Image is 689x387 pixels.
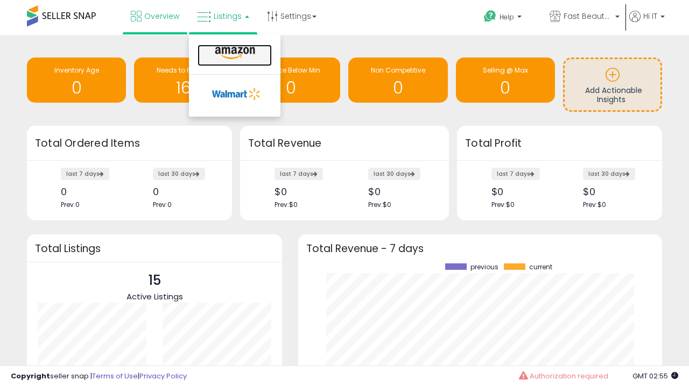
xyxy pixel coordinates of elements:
a: Privacy Policy [139,371,187,381]
h1: 0 [354,79,442,97]
h3: Total Profit [465,136,654,151]
strong: Copyright [11,371,50,381]
div: $0 [368,186,430,197]
a: Hi IT [629,11,665,35]
h3: Total Revenue - 7 days [306,245,654,253]
a: Add Actionable Insights [565,59,660,110]
span: Add Actionable Insights [585,85,642,105]
span: current [529,263,552,271]
h1: 16 [139,79,228,97]
span: Inventory Age [54,66,99,75]
label: last 7 days [275,168,323,180]
h3: Total Listings [35,245,274,253]
p: 15 [126,270,183,291]
label: last 7 days [61,168,109,180]
span: Selling @ Max [483,66,528,75]
span: Non Competitive [371,66,425,75]
div: 0 [153,186,213,197]
span: Overview [144,11,179,21]
div: 0 [61,186,121,197]
span: Listings [214,11,242,21]
a: Non Competitive 0 [348,58,447,103]
h1: 0 [32,79,121,97]
span: Prev: $0 [275,200,298,209]
h3: Total Ordered Items [35,136,224,151]
span: previous [470,263,498,271]
span: Help [500,12,514,21]
h1: 0 [247,79,335,97]
h1: 0 [461,79,550,97]
a: Help [475,2,540,35]
a: Terms of Use [92,371,138,381]
span: Prev: $0 [368,200,391,209]
span: BB Price Below Min [261,66,320,75]
a: BB Price Below Min 0 [241,58,340,103]
label: last 7 days [491,168,540,180]
div: seller snap | | [11,371,187,382]
span: Hi IT [643,11,657,21]
a: Selling @ Max 0 [456,58,555,103]
span: Prev: $0 [583,200,606,209]
i: Get Help [483,10,497,23]
div: $0 [583,186,643,197]
span: Prev: $0 [491,200,515,209]
span: Active Listings [126,291,183,302]
span: Prev: 0 [61,200,80,209]
a: Inventory Age 0 [27,58,126,103]
label: last 30 days [153,168,205,180]
a: Needs to Reprice 16 [134,58,233,103]
span: Needs to Reprice [157,66,211,75]
div: $0 [275,186,336,197]
h3: Total Revenue [248,136,441,151]
span: Prev: 0 [153,200,172,209]
span: 2025-08-15 02:55 GMT [632,371,678,381]
label: last 30 days [583,168,635,180]
div: $0 [491,186,552,197]
label: last 30 days [368,168,420,180]
span: Fast Beauty ([GEOGRAPHIC_DATA]) [564,11,612,21]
